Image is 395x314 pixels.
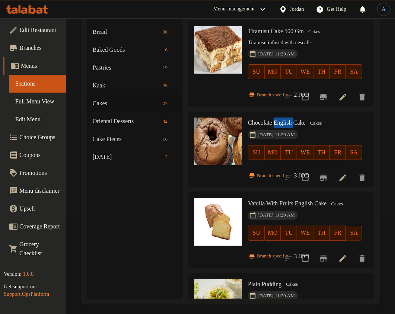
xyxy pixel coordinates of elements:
[254,172,291,179] span: Branch specific
[297,89,313,105] span: Select to update
[254,253,291,260] span: Branch specific
[300,67,310,77] span: WE
[281,145,297,160] button: TU
[93,135,160,144] span: Cake Pieces
[297,64,313,79] button: WE
[248,200,327,206] span: Vanilla With Fruits English Cake
[330,226,346,241] button: FR
[3,218,66,235] a: Coverage Report
[305,27,323,36] div: Cakes
[255,292,298,299] span: [DATE] 11:29 AM
[265,226,281,241] button: MO
[160,99,171,108] div: items
[15,115,60,124] span: Edit Menu
[160,81,171,90] div: items
[268,228,278,238] span: MO
[194,118,242,165] img: Chocolate English Cake
[15,97,60,106] span: Full Menu View
[3,164,66,182] a: Promotions
[283,280,301,289] div: Cakes
[87,94,182,112] div: Cakes27
[93,63,160,72] span: Pastries
[297,170,313,186] span: Select to update
[248,38,362,48] p: Tiramisu infused with nescafe
[265,145,281,160] button: MO
[87,23,182,41] div: Bread30
[307,119,325,128] span: Cakes
[248,28,304,34] span: Tiramisu Cake 500 Gm
[330,64,346,79] button: FR
[313,226,330,241] button: TH
[338,93,347,102] a: Edit menu item
[333,147,343,158] span: FR
[19,186,60,195] span: Menu disclaimer
[248,119,306,126] span: Chocolate English Cake
[353,250,371,267] button: delete
[255,131,298,138] span: [DATE] 11:29 AM
[93,28,160,36] span: Bread
[349,147,359,158] span: SA
[248,145,265,160] button: SU
[160,100,171,107] span: 27
[4,271,22,277] span: Version:
[305,28,323,36] span: Cakes
[4,291,49,297] a: Support.OpsPlatform
[15,79,60,88] span: Sections
[160,118,171,125] span: 42
[251,228,262,238] span: SU
[87,112,182,130] div: Oriental Desserts42
[93,81,160,90] span: Kaak
[9,75,66,93] a: Sections
[268,67,278,77] span: MO
[316,228,327,238] span: TH
[297,226,313,241] button: WE
[3,57,66,75] a: Menus
[3,146,66,164] a: Coupons
[87,130,182,148] div: Cake Pieces16
[9,110,66,128] a: Edit Menu
[93,45,162,54] div: Baked Goods
[297,145,313,160] button: WE
[3,21,66,39] a: Edit Restaurant
[333,67,343,77] span: FR
[265,64,281,79] button: MO
[300,147,310,158] span: WE
[3,200,66,218] a: Upsell
[316,67,327,77] span: TH
[160,117,171,126] div: items
[21,61,60,70] span: Menus
[160,29,171,36] span: 30
[160,64,171,71] span: 19
[213,5,255,14] div: Menu-management
[3,128,66,146] a: Choice Groups
[315,250,332,267] button: Branch-specific-item
[290,5,305,13] div: Jordan
[160,82,171,89] span: 26
[87,148,182,166] div: [DATE]7
[194,198,242,246] img: Vanilla With Fruits English Cake
[284,147,294,158] span: TU
[353,169,371,187] button: delete
[333,228,343,238] span: FR
[19,151,60,160] span: Coupons
[328,199,346,208] div: Cakes
[313,64,330,79] button: TH
[19,204,60,213] span: Upsell
[160,28,171,36] div: items
[3,39,66,57] a: Branches
[353,88,371,106] button: delete
[162,47,171,54] span: 6
[19,240,60,258] span: Grocery Checklist
[19,222,60,231] span: Coverage Report
[349,67,359,77] span: SA
[23,271,34,277] span: 1.0.0
[297,251,313,266] span: Select to update
[316,147,327,158] span: TH
[93,117,160,126] div: Oriental Desserts
[382,5,386,13] span: A
[160,135,171,144] div: items
[338,173,347,182] a: Edit menu item
[162,45,171,54] div: items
